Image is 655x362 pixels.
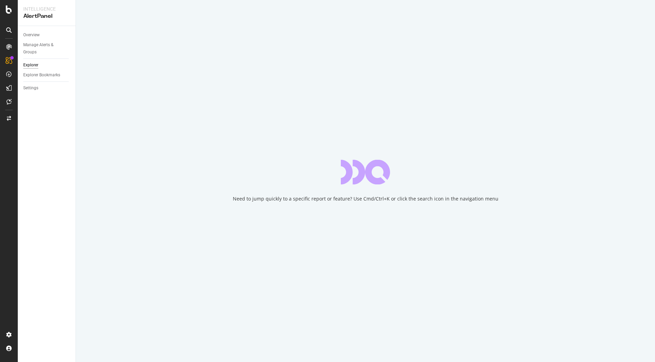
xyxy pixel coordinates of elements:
[341,160,390,184] div: animation
[23,31,40,39] div: Overview
[23,5,70,12] div: Intelligence
[23,85,71,92] a: Settings
[23,85,38,92] div: Settings
[23,41,64,56] div: Manage Alerts & Groups
[23,12,70,20] div: AlertPanel
[23,72,60,79] div: Explorer Bookmarks
[23,41,71,56] a: Manage Alerts & Groups
[23,62,38,69] div: Explorer
[23,72,71,79] a: Explorer Bookmarks
[23,31,71,39] a: Overview
[23,62,71,69] a: Explorer
[233,195,498,202] div: Need to jump quickly to a specific report or feature? Use Cmd/Ctrl+K or click the search icon in ...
